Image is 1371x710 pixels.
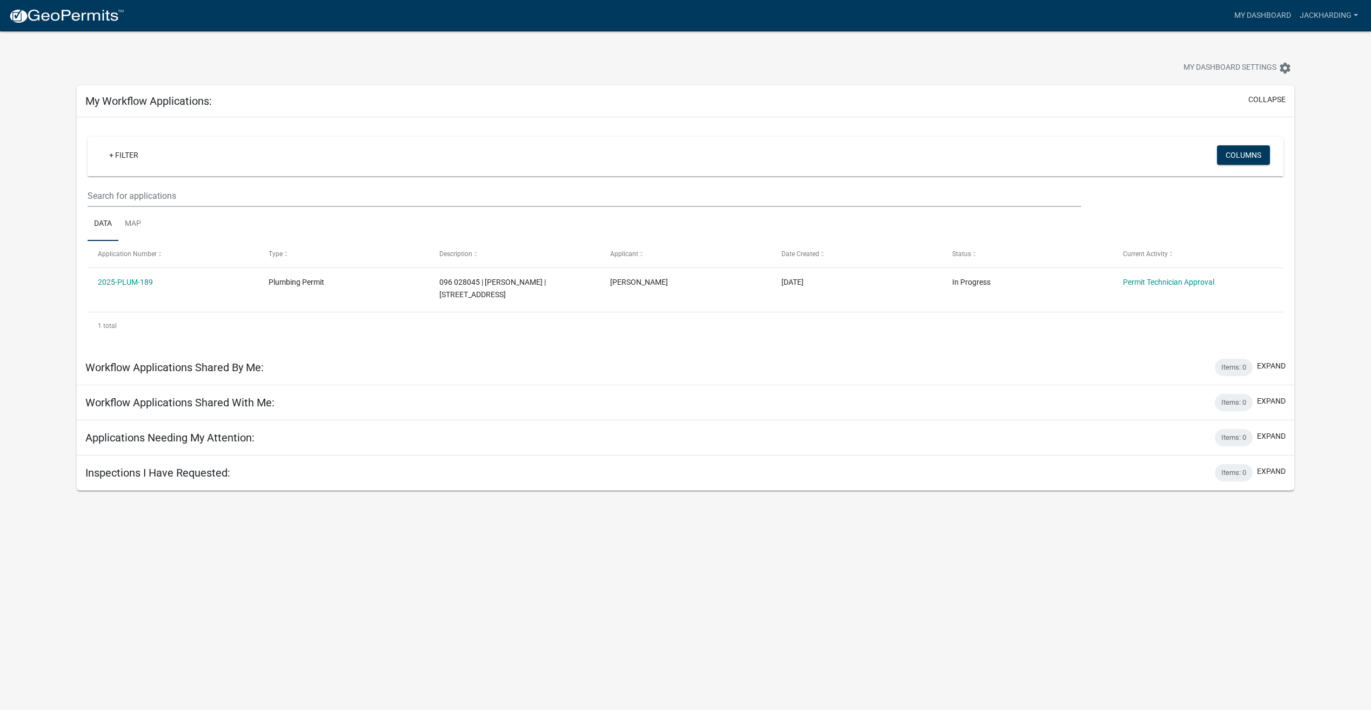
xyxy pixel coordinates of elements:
[1215,359,1253,376] div: Items: 0
[1257,466,1286,477] button: expand
[85,361,264,374] h5: Workflow Applications Shared By Me:
[85,396,275,409] h5: Workflow Applications Shared With Me:
[610,250,638,258] span: Applicant
[942,241,1113,267] datatable-header-cell: Status
[85,466,230,479] h5: Inspections I Have Requested:
[952,250,971,258] span: Status
[600,241,771,267] datatable-header-cell: Applicant
[1123,250,1168,258] span: Current Activity
[88,207,118,242] a: Data
[269,278,324,286] span: Plumbing Permit
[1215,464,1253,481] div: Items: 0
[98,278,153,286] a: 2025-PLUM-189
[1215,394,1253,411] div: Items: 0
[118,207,148,242] a: Map
[77,117,1294,350] div: collapse
[88,312,1283,339] div: 1 total
[429,241,600,267] datatable-header-cell: Description
[1215,429,1253,446] div: Items: 0
[85,431,255,444] h5: Applications Needing My Attention:
[1123,278,1214,286] a: Permit Technician Approval
[101,145,147,165] a: + Filter
[1279,62,1292,75] i: settings
[610,278,668,286] span: Jack Harding
[269,250,283,258] span: Type
[1217,145,1270,165] button: Columns
[439,278,546,299] span: 096 028045 | Jack Harding | 63 Keys Ferry St
[98,250,157,258] span: Application Number
[258,241,429,267] datatable-header-cell: Type
[1230,5,1295,26] a: My Dashboard
[1113,241,1283,267] datatable-header-cell: Current Activity
[1257,431,1286,442] button: expand
[952,278,991,286] span: In Progress
[88,185,1081,207] input: Search for applications
[1257,360,1286,372] button: expand
[88,241,258,267] datatable-header-cell: Application Number
[781,278,804,286] span: 09/18/2025
[781,250,819,258] span: Date Created
[1295,5,1362,26] a: JackHarding
[439,250,472,258] span: Description
[771,241,941,267] datatable-header-cell: Date Created
[85,95,212,108] h5: My Workflow Applications:
[1175,57,1300,78] button: My Dashboard Settingssettings
[1248,94,1286,105] button: collapse
[1257,396,1286,407] button: expand
[1183,62,1276,75] span: My Dashboard Settings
